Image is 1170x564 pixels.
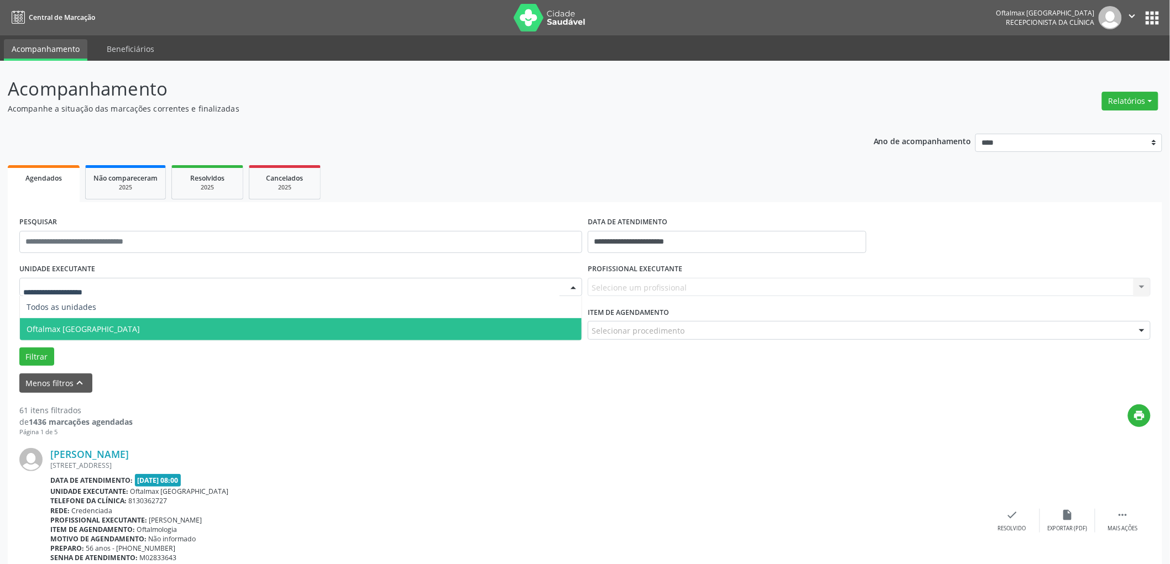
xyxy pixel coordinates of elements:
span: Não informado [149,534,196,544]
div: 61 itens filtrados [19,404,133,416]
i: keyboard_arrow_up [74,377,86,389]
p: Acompanhe a situação das marcações correntes e finalizadas [8,103,816,114]
a: Central de Marcação [8,8,95,27]
p: Acompanhamento [8,75,816,103]
button: print [1128,404,1151,427]
span: [DATE] 08:00 [135,474,181,487]
p: Ano de acompanhamento [874,134,971,147]
div: Mais ações [1108,525,1138,533]
button: Menos filtroskeyboard_arrow_up [19,373,92,393]
a: Beneficiários [99,39,162,59]
button: apps [1143,8,1162,28]
div: Exportar (PDF) [1048,525,1088,533]
div: 2025 [93,183,158,192]
label: PESQUISAR [19,214,57,231]
i: check [1006,509,1018,521]
span: Credenciada [72,506,113,515]
span: Oftalmax [GEOGRAPHIC_DATA] [130,487,229,496]
i: insert_drive_file [1062,509,1074,521]
span: Selecionar procedimento [592,325,685,336]
span: Resolvidos [190,173,224,183]
span: Central de Marcação [29,13,95,22]
b: Item de agendamento: [50,525,135,534]
div: de [19,416,133,428]
span: Recepcionista da clínica [1006,18,1095,27]
div: 2025 [180,183,235,192]
div: [STREET_ADDRESS] [50,461,985,470]
b: Preparo: [50,544,84,553]
div: Resolvido [998,525,1026,533]
i:  [1117,509,1129,521]
b: Senha de atendimento: [50,553,138,562]
i:  [1126,10,1138,22]
img: img [19,448,43,471]
span: 56 anos - [PHONE_NUMBER] [86,544,176,553]
span: [PERSON_NAME] [149,515,202,525]
div: 2025 [257,183,312,192]
span: Cancelados [267,173,304,183]
span: Todos as unidades [27,302,96,312]
b: Motivo de agendamento: [50,534,147,544]
button: Relatórios [1102,92,1158,110]
button: Filtrar [19,347,54,366]
div: Oftalmax [GEOGRAPHIC_DATA] [996,8,1095,18]
label: UNIDADE EXECUTANTE [19,261,95,278]
a: Acompanhamento [4,39,87,61]
a: [PERSON_NAME] [50,448,129,460]
button:  [1122,6,1143,29]
b: Unidade executante: [50,487,128,496]
b: Telefone da clínica: [50,496,127,505]
img: img [1099,6,1122,29]
span: Não compareceram [93,173,158,183]
b: Rede: [50,506,70,515]
div: Página 1 de 5 [19,428,133,437]
span: Agendados [25,173,62,183]
label: DATA DE ATENDIMENTO [588,214,667,231]
span: 8130362727 [129,496,168,505]
label: PROFISSIONAL EXECUTANTE [588,261,682,278]
b: Profissional executante: [50,515,147,525]
b: Data de atendimento: [50,476,133,485]
span: M02833643 [140,553,177,562]
span: Oftalmologia [137,525,177,534]
span: Oftalmax [GEOGRAPHIC_DATA] [27,324,140,334]
label: Item de agendamento [588,304,669,321]
i: print [1134,409,1146,421]
strong: 1436 marcações agendadas [29,417,133,427]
